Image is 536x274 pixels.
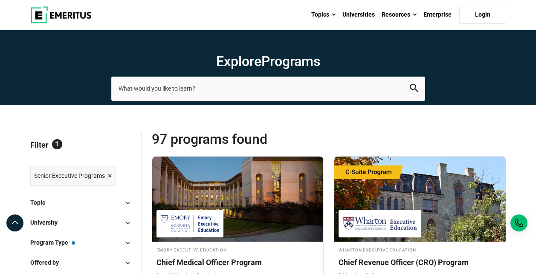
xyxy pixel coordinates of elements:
[410,86,418,94] a: search
[161,214,219,233] img: Emory Executive Education
[30,198,52,207] span: Topic
[30,166,116,186] a: Senior Executive Programs ×
[152,131,329,148] span: 97 Programs found
[30,197,134,209] button: Topic
[34,171,105,180] span: Senior Executive Programs
[261,53,320,69] span: Programs
[30,238,75,247] span: Program Type
[343,214,417,233] img: Wharton Executive Education
[30,131,134,159] p: Filter
[459,6,506,24] a: Login
[334,157,506,242] img: Chief Revenue Officer (CRO) Program | Online Business Management Course
[108,170,112,182] span: ×
[111,77,425,100] input: search-page
[30,257,134,269] button: Offered by
[156,246,319,253] h4: Emory Executive Education
[30,218,64,227] span: University
[111,53,425,70] h1: Explore
[156,257,319,268] h4: Chief Medical Officer Program
[339,257,501,268] h4: Chief Revenue Officer (CRO) Program
[30,258,66,267] span: Offered by
[30,217,134,229] button: University
[30,237,134,249] button: Program Type
[52,139,62,149] span: 1
[410,84,418,94] button: search
[108,140,134,151] a: Reset all
[152,157,324,242] img: Chief Medical Officer Program | Online Healthcare Course
[339,246,501,253] h4: Wharton Executive Education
